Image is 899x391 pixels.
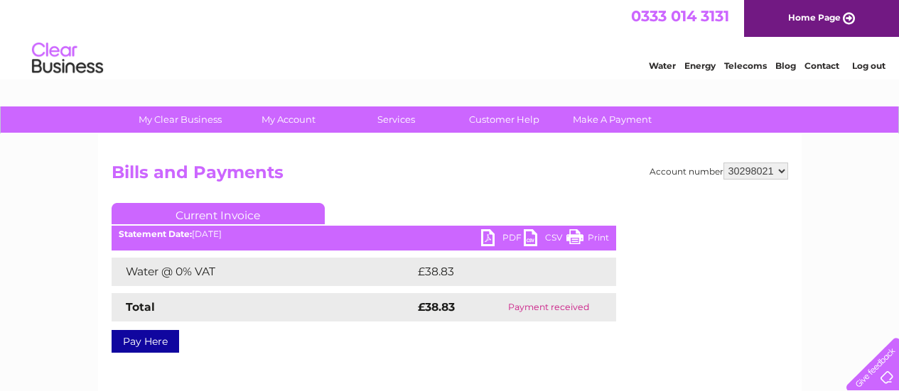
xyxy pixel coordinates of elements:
[112,330,179,353] a: Pay Here
[775,60,796,71] a: Blog
[649,60,676,71] a: Water
[126,300,155,314] strong: Total
[852,60,885,71] a: Log out
[122,106,239,133] a: My Clear Business
[31,37,104,80] img: logo.png
[230,106,347,133] a: My Account
[724,60,767,71] a: Telecoms
[446,106,563,133] a: Customer Help
[338,106,455,133] a: Services
[114,8,786,69] div: Clear Business is a trading name of Verastar Limited (registered in [GEOGRAPHIC_DATA] No. 3667643...
[554,106,671,133] a: Make A Payment
[112,258,414,286] td: Water @ 0% VAT
[119,228,192,239] b: Statement Date:
[804,60,839,71] a: Contact
[414,258,588,286] td: £38.83
[112,203,325,224] a: Current Invoice
[650,163,788,180] div: Account number
[566,229,609,250] a: Print
[112,229,616,239] div: [DATE]
[481,293,615,321] td: Payment received
[112,163,788,189] h2: Bills and Payments
[631,7,729,25] a: 0333 014 3131
[524,229,566,250] a: CSV
[684,60,716,71] a: Energy
[481,229,524,250] a: PDF
[418,300,455,314] strong: £38.83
